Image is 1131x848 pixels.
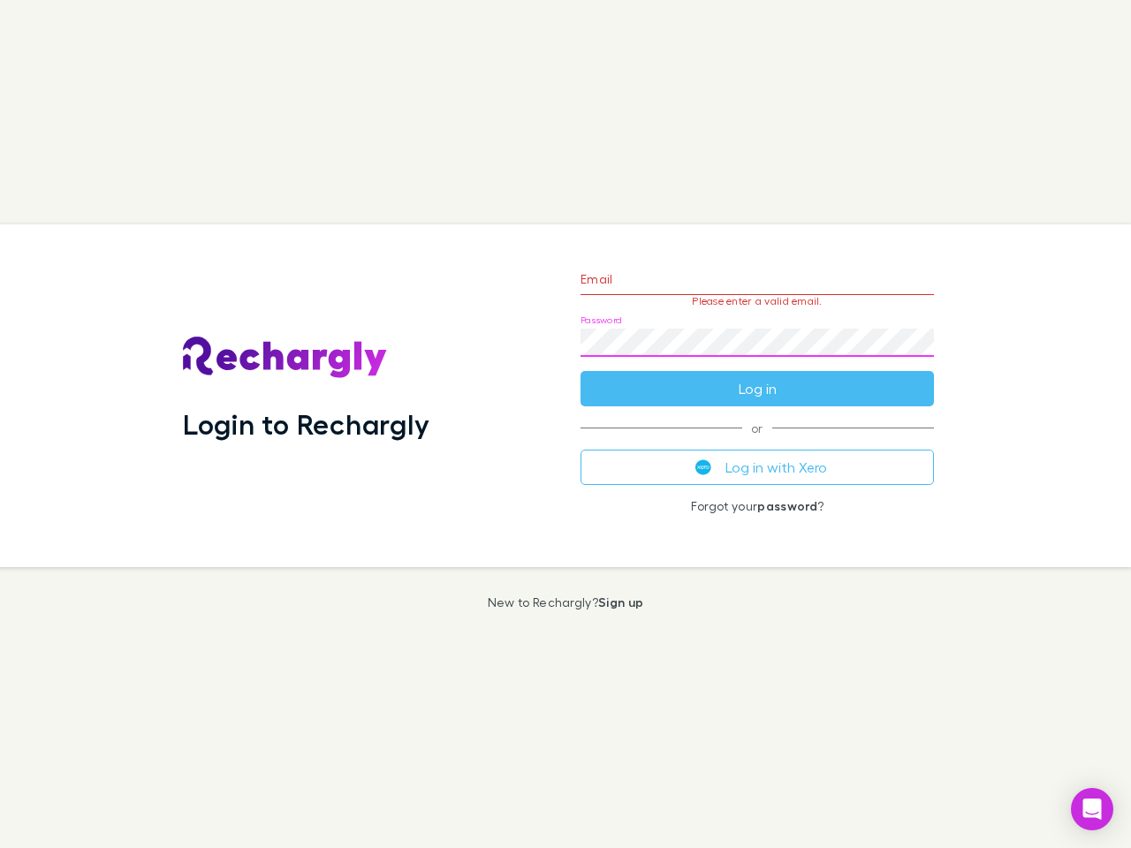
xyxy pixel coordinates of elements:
[581,314,622,327] label: Password
[581,371,934,406] button: Log in
[581,499,934,513] p: Forgot your ?
[1071,788,1113,830] div: Open Intercom Messenger
[581,295,934,307] p: Please enter a valid email.
[183,337,388,379] img: Rechargly's Logo
[598,594,643,609] a: Sign up
[757,498,817,513] a: password
[488,595,644,609] p: New to Rechargly?
[183,407,429,441] h1: Login to Rechargly
[581,450,934,485] button: Log in with Xero
[581,428,934,428] span: or
[695,459,711,475] img: Xero's logo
